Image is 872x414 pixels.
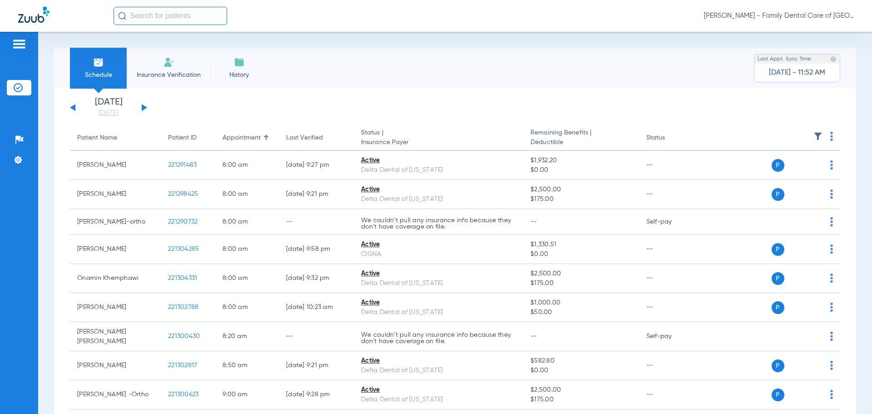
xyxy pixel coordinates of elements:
[830,56,837,62] img: last sync help info
[772,359,784,372] span: P
[530,165,631,175] span: $0.00
[530,156,631,165] span: $1,932.20
[279,322,354,351] td: --
[70,351,161,380] td: [PERSON_NAME]
[639,351,700,380] td: --
[530,395,631,404] span: $175.00
[215,264,279,293] td: 8:00 AM
[830,332,833,341] img: group-dot-blue.svg
[639,125,700,151] th: Status
[223,133,261,143] div: Appointment
[70,380,161,409] td: [PERSON_NAME] -Ortho
[361,308,516,317] div: Delta Dental of [US_STATE]
[81,98,136,118] li: [DATE]
[168,333,200,339] span: 221300430
[279,235,354,264] td: [DATE] 9:58 PM
[234,57,245,68] img: History
[361,249,516,259] div: CIGNA
[530,385,631,395] span: $2,500.00
[530,308,631,317] span: $50.00
[523,125,639,151] th: Remaining Benefits |
[168,275,197,281] span: 221304331
[361,366,516,375] div: Delta Dental of [US_STATE]
[163,57,174,68] img: Manual Insurance Verification
[530,185,631,195] span: $2,500.00
[279,209,354,235] td: --
[354,125,523,151] th: Status |
[639,264,700,293] td: --
[70,151,161,180] td: [PERSON_NAME]
[361,395,516,404] div: Delta Dental of [US_STATE]
[168,246,199,252] span: 221304285
[830,361,833,370] img: group-dot-blue.svg
[77,133,154,143] div: Patient Name
[70,293,161,322] td: [PERSON_NAME]
[639,209,700,235] td: Self-pay
[704,11,854,20] span: [PERSON_NAME] - Family Dental Care of [GEOGRAPHIC_DATA]
[81,109,136,118] a: [DATE]
[830,303,833,312] img: group-dot-blue.svg
[769,68,825,77] span: [DATE] - 11:52 AM
[12,39,26,50] img: hamburger-icon
[361,156,516,165] div: Active
[772,188,784,201] span: P
[830,132,833,141] img: group-dot-blue.svg
[830,160,833,170] img: group-dot-blue.svg
[168,219,198,225] span: 221290732
[93,57,104,68] img: Schedule
[70,264,161,293] td: Onarnin Khemphawi
[530,269,631,279] span: $2,500.00
[168,133,208,143] div: Patient ID
[279,293,354,322] td: [DATE] 10:23 AM
[830,274,833,283] img: group-dot-blue.svg
[361,195,516,204] div: Delta Dental of [US_STATE]
[530,333,537,339] span: --
[77,70,120,80] span: Schedule
[830,190,833,199] img: group-dot-blue.svg
[279,351,354,380] td: [DATE] 9:21 PM
[279,151,354,180] td: [DATE] 9:27 PM
[168,162,197,168] span: 221291483
[168,391,198,398] span: 221300623
[530,366,631,375] span: $0.00
[77,133,117,143] div: Patient Name
[361,279,516,288] div: Delta Dental of [US_STATE]
[218,70,261,80] span: History
[361,165,516,175] div: Delta Dental of [US_STATE]
[830,217,833,226] img: group-dot-blue.svg
[18,7,50,23] img: Zuub Logo
[361,298,516,308] div: Active
[361,385,516,395] div: Active
[114,7,227,25] input: Search for patients
[639,293,700,322] td: --
[168,362,197,369] span: 221302817
[813,132,822,141] img: filter.svg
[772,389,784,401] span: P
[70,322,161,351] td: [PERSON_NAME] [PERSON_NAME]
[639,322,700,351] td: Self-pay
[639,380,700,409] td: --
[758,55,812,64] span: Last Appt. Sync Time:
[530,240,631,249] span: $1,330.51
[639,235,700,264] td: --
[215,293,279,322] td: 8:00 AM
[279,380,354,409] td: [DATE] 9:28 PM
[361,217,516,230] p: We couldn’t pull any insurance info because they don’t have coverage on file.
[215,322,279,351] td: 8:20 AM
[830,390,833,399] img: group-dot-blue.svg
[361,240,516,249] div: Active
[530,279,631,288] span: $175.00
[168,191,198,197] span: 221298425
[223,133,272,143] div: Appointment
[361,138,516,147] span: Insurance Payer
[530,356,631,366] span: $582.80
[530,249,631,259] span: $0.00
[215,351,279,380] td: 8:50 AM
[168,304,198,310] span: 221302788
[279,264,354,293] td: [DATE] 9:32 PM
[286,133,323,143] div: Last Verified
[530,219,537,225] span: --
[772,301,784,314] span: P
[215,380,279,409] td: 9:00 AM
[772,243,784,256] span: P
